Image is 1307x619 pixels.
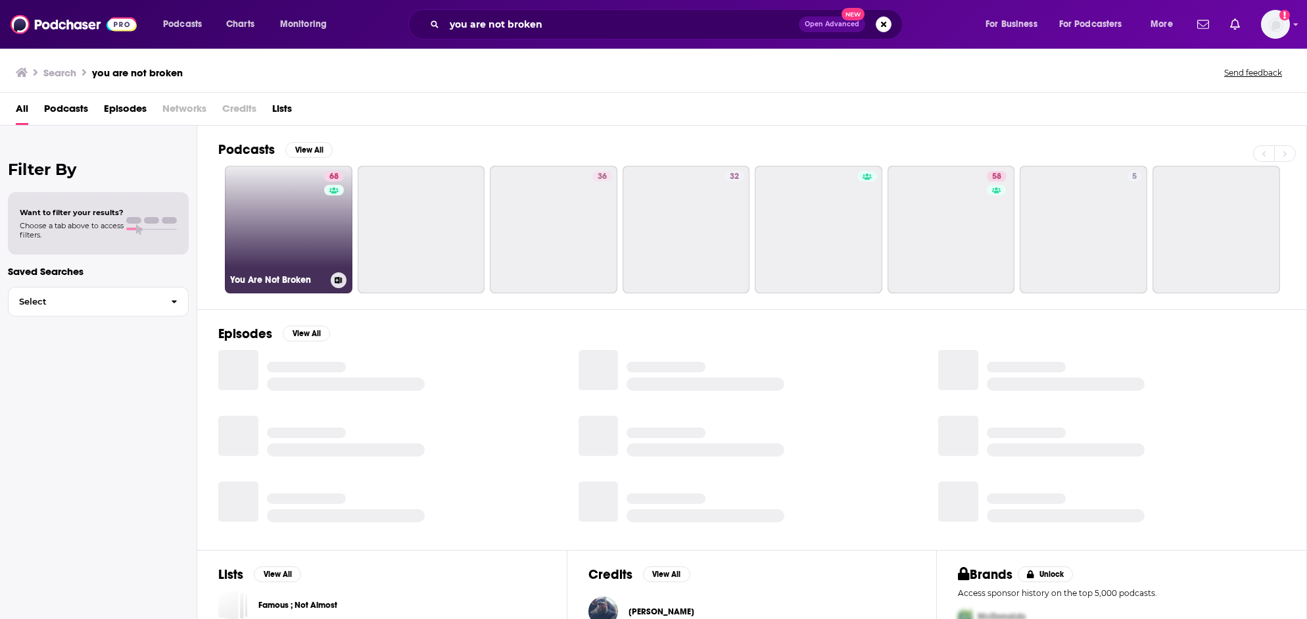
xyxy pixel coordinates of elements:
[329,170,339,184] span: 68
[629,607,694,617] a: Danny Carter
[258,598,337,612] a: Famous ; Not Almost
[1020,166,1147,293] a: 5
[162,98,206,125] span: Networks
[1225,13,1245,36] a: Show notifications dropdown
[888,166,1015,293] a: 58
[8,160,189,179] h2: Filter By
[230,274,325,285] h3: You Are Not Broken
[1192,13,1214,36] a: Show notifications dropdown
[272,98,292,125] a: Lists
[588,566,632,583] h2: Credits
[805,21,859,28] span: Open Advanced
[1127,171,1142,182] a: 5
[285,142,333,158] button: View All
[1261,10,1290,39] img: User Profile
[1141,14,1189,35] button: open menu
[1059,15,1122,34] span: For Podcasters
[43,66,76,79] h3: Search
[958,588,1285,598] p: Access sponsor history on the top 5,000 podcasts.
[225,166,352,293] a: 68You Are Not Broken
[490,166,617,293] a: 36
[218,141,333,158] a: PodcastsView All
[20,221,124,239] span: Choose a tab above to access filters.
[44,98,88,125] a: Podcasts
[976,14,1054,35] button: open menu
[1261,10,1290,39] button: Show profile menu
[8,287,189,316] button: Select
[1018,566,1074,582] button: Unlock
[592,171,612,182] a: 36
[226,15,254,34] span: Charts
[799,16,865,32] button: Open AdvancedNew
[218,566,301,583] a: ListsView All
[11,12,137,37] img: Podchaser - Follow, Share and Rate Podcasts
[283,326,330,341] button: View All
[958,566,1012,583] h2: Brands
[643,566,690,582] button: View All
[104,98,147,125] a: Episodes
[324,171,344,182] a: 68
[623,166,750,293] a: 32
[1279,10,1290,20] svg: Add a profile image
[92,66,183,79] h3: you are not broken
[218,566,243,583] h2: Lists
[1132,170,1137,184] span: 5
[986,15,1037,34] span: For Business
[588,566,690,583] a: CreditsView All
[16,98,28,125] a: All
[992,170,1001,184] span: 58
[1261,10,1290,39] span: Logged in as Ashley_Beenen
[280,15,327,34] span: Monitoring
[163,15,202,34] span: Podcasts
[444,14,799,35] input: Search podcasts, credits, & more...
[1220,67,1286,78] button: Send feedback
[629,607,694,617] span: [PERSON_NAME]
[218,326,272,342] h2: Episodes
[1051,14,1141,35] button: open menu
[222,98,256,125] span: Credits
[1151,15,1173,34] span: More
[271,14,344,35] button: open menu
[842,8,865,20] span: New
[218,141,275,158] h2: Podcasts
[218,326,330,342] a: EpisodesView All
[730,170,739,184] span: 32
[218,14,262,35] a: Charts
[8,265,189,278] p: Saved Searches
[20,208,124,217] span: Want to filter your results?
[725,171,744,182] a: 32
[598,170,607,184] span: 36
[154,14,219,35] button: open menu
[987,171,1007,182] a: 58
[9,297,160,306] span: Select
[421,9,915,39] div: Search podcasts, credits, & more...
[254,566,301,582] button: View All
